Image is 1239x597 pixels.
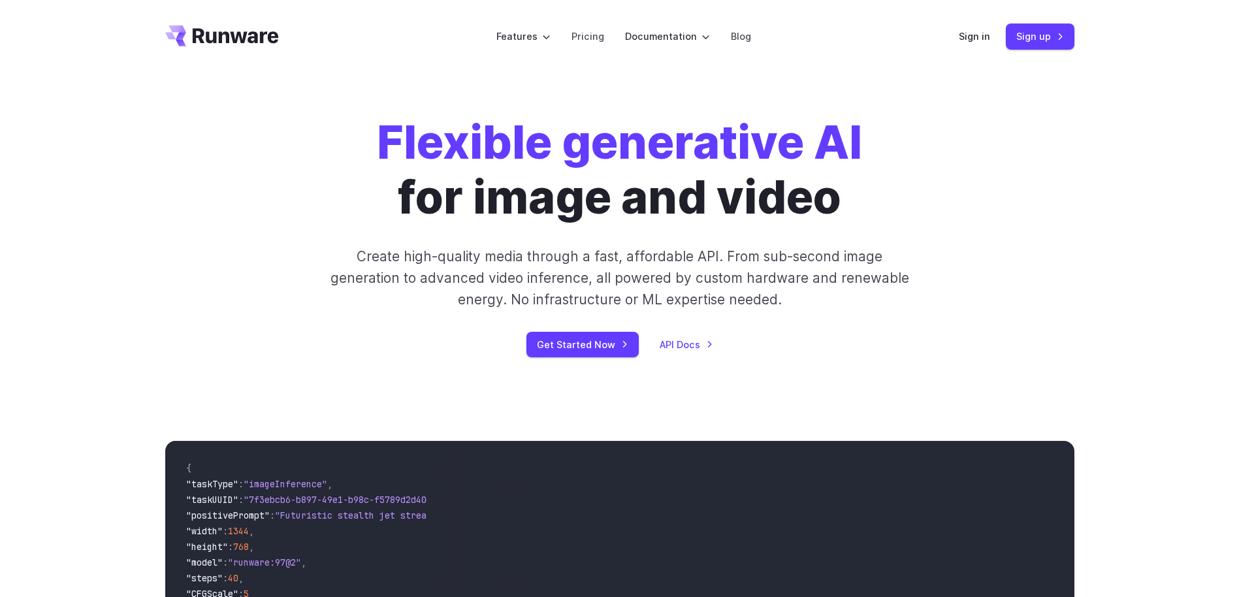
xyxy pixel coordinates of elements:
label: Features [496,29,551,44]
span: : [270,509,275,521]
span: : [223,572,228,584]
span: "Futuristic stealth jet streaking through a neon-lit cityscape with glowing purple exhaust" [275,509,750,521]
span: "height" [186,541,228,553]
span: 40 [228,572,238,584]
span: , [327,478,332,490]
span: "taskType" [186,478,238,490]
span: : [223,525,228,537]
span: "positivePrompt" [186,509,270,521]
span: "taskUUID" [186,494,238,506]
span: : [223,557,228,568]
span: , [301,557,306,568]
span: , [249,541,254,553]
span: "runware:97@2" [228,557,301,568]
a: Go to / [165,25,279,46]
span: "steps" [186,572,223,584]
h1: for image and video [377,115,862,225]
span: "model" [186,557,223,568]
span: , [249,525,254,537]
span: , [238,572,244,584]
a: API Docs [660,337,713,352]
span: 768 [233,541,249,553]
a: Blog [731,29,751,44]
span: "imageInference" [244,478,327,490]
span: : [238,478,244,490]
span: "width" [186,525,223,537]
strong: Flexible generative AI [377,114,862,170]
span: : [228,541,233,553]
a: Sign up [1006,24,1074,49]
span: { [186,462,191,474]
span: : [238,494,244,506]
p: Create high-quality media through a fast, affordable API. From sub-second image generation to adv... [329,246,910,311]
a: Get Started Now [526,332,639,357]
a: Pricing [571,29,604,44]
label: Documentation [625,29,710,44]
a: Sign in [959,29,990,44]
span: "7f3ebcb6-b897-49e1-b98c-f5789d2d40d7" [244,494,442,506]
span: 1344 [228,525,249,537]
